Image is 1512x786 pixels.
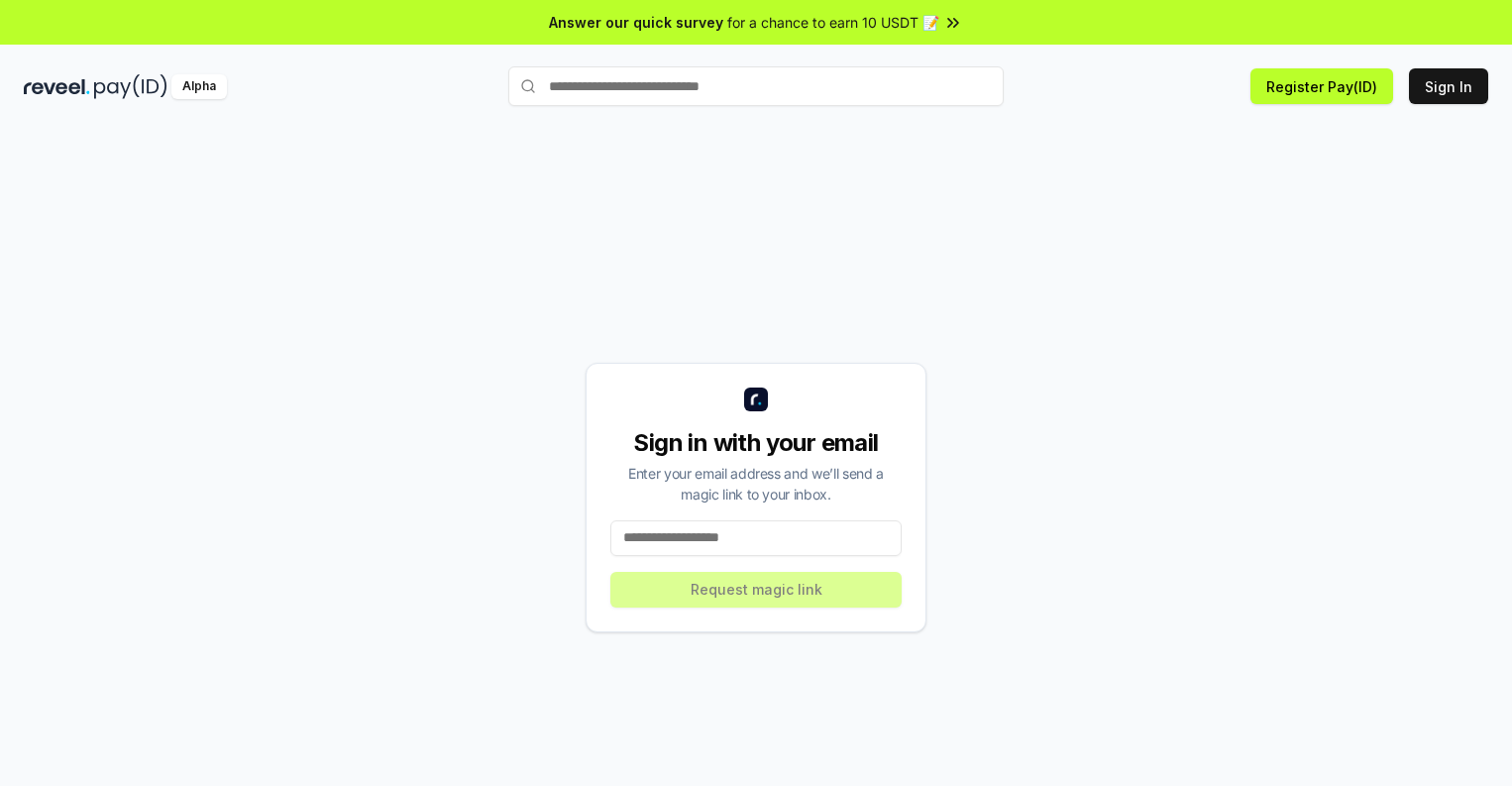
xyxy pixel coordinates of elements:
button: Sign In [1409,68,1488,104]
button: Register Pay(ID) [1250,68,1393,104]
span: Answer our quick survey [549,12,723,33]
div: Alpha [171,74,227,99]
span: for a chance to earn 10 USDT 📝 [727,12,939,33]
img: pay_id [94,74,167,99]
img: logo_small [744,388,768,411]
img: reveel_dark [24,74,90,99]
div: Enter your email address and we’ll send a magic link to your inbox. [610,463,902,505]
div: Sign in with your email [610,427,902,459]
